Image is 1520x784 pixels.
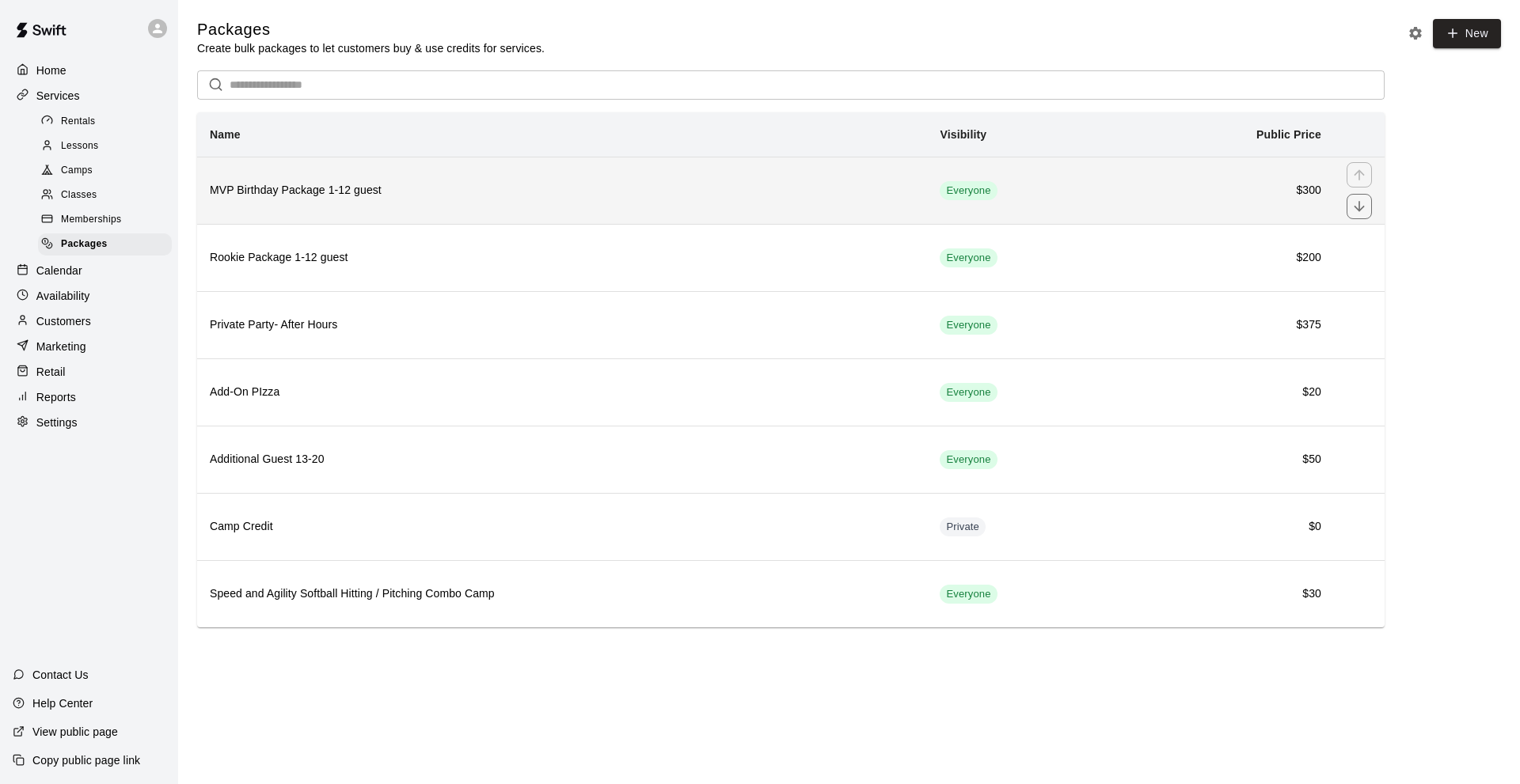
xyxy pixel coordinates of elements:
[38,160,172,182] div: Camps
[940,383,997,402] div: This service is visible to all of your customers
[13,59,165,82] a: Home
[940,318,997,333] span: Everyone
[940,450,997,469] div: This service is visible to all of your customers
[940,316,997,335] div: This service is visible to all of your customers
[61,114,96,130] span: Rentals
[32,752,140,768] p: Copy public page link
[38,184,178,208] a: Classes
[36,263,82,278] p: Calendar
[13,411,165,434] a: Settings
[38,233,178,257] a: Packages
[940,517,986,536] div: This service is hidden, and can only be accessed via a direct link
[32,667,89,683] p: Contact Us
[940,585,997,604] div: This service is visible to all of your customers
[210,585,914,603] h6: Speed and Agility Softball Hitting / Pitching Combo Camp
[1134,451,1321,468] h6: $50
[36,62,66,78] p: Home
[36,313,91,329] p: Customers
[61,237,108,252] span: Packages
[38,159,178,184] a: Camps
[940,453,997,468] span: Everyone
[36,364,66,380] p: Retail
[1134,518,1321,536] h6: $0
[197,112,1385,627] table: simple table
[197,19,545,40] h5: Packages
[36,389,76,405] p: Reports
[38,134,178,158] a: Lessons
[13,259,165,282] a: Calendar
[61,187,97,203] span: Classes
[940,128,986,141] b: Visibility
[210,451,914,468] h6: Additional Guest 13-20
[1404,21,1427,45] button: Packages settings
[36,88,80,104] p: Services
[13,335,165,358] a: Marketing
[38,184,172,206] div: Classes
[36,415,78,430] p: Settings
[210,249,914,267] h6: Rookie Package 1-12 guest
[61,138,99,154] span: Lessons
[940,181,997,200] div: This service is visible to all of your customers
[197,40,545,56] p: Create bulk packages to let customers buy & use credits for services.
[1134,384,1321,401] h6: $20
[32,695,93,711] p: Help Center
[38,135,172,157] div: Lessons
[940,587,997,602] span: Everyone
[940,251,997,266] span: Everyone
[210,316,914,334] h6: Private Party- After Hours
[1134,585,1321,603] h6: $30
[1134,249,1321,267] h6: $200
[940,385,997,400] span: Everyone
[13,385,165,409] a: Reports
[61,163,93,179] span: Camps
[210,128,241,141] b: Name
[38,111,172,133] div: Rentals
[1256,128,1321,141] b: Public Price
[13,360,165,384] a: Retail
[1134,316,1321,334] h6: $375
[1347,194,1372,219] button: move item down
[38,233,172,256] div: Packages
[13,84,165,108] a: Services
[36,339,86,354] p: Marketing
[13,284,165,308] a: Availability
[940,248,997,267] div: This service is visible to all of your customers
[38,208,178,233] a: Memberships
[1433,19,1501,48] a: New
[210,518,914,536] h6: Camp Credit
[61,212,121,228] span: Memberships
[940,184,997,199] span: Everyone
[210,182,914,199] h6: MVP Birthday Package 1-12 guest
[940,520,986,535] span: Private
[32,724,118,740] p: View public page
[13,309,165,333] a: Customers
[210,384,914,401] h6: Add-On PIzza
[36,288,90,304] p: Availability
[1134,182,1321,199] h6: $300
[38,109,178,134] a: Rentals
[38,209,172,231] div: Memberships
